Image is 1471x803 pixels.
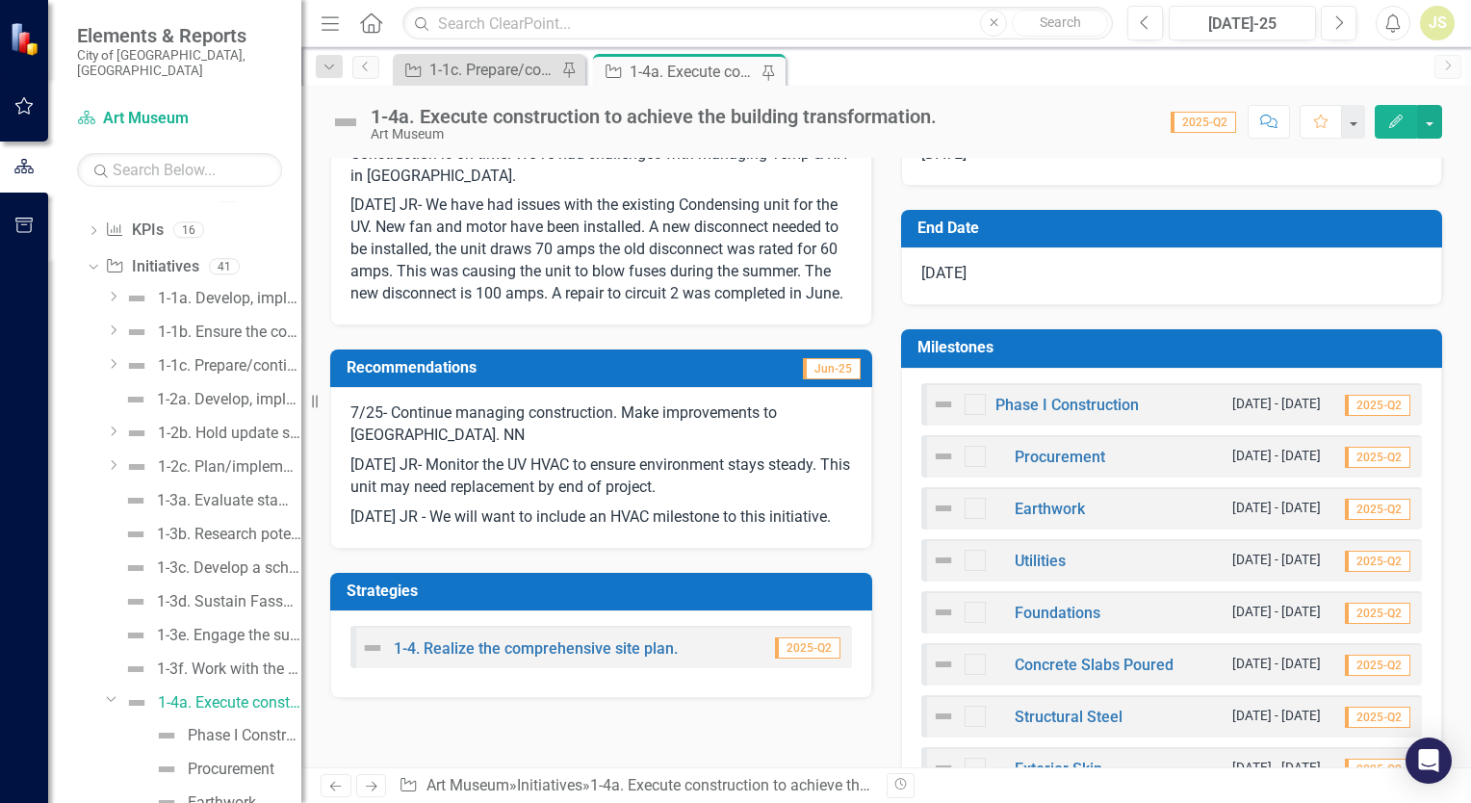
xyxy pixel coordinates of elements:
[120,452,301,482] a: 1-2c. Plan/implement a grand reopening that invites the community back to their transformed Museum.
[347,359,700,376] h3: Recommendations
[1015,656,1174,674] a: Concrete Slabs Poured
[1232,603,1321,621] small: [DATE] - [DATE]
[155,758,178,781] img: Not Defined
[124,590,147,613] img: Not Defined
[394,639,678,658] a: 1-4. Realize the comprehensive site plan.
[350,143,852,192] p: Construction is on time. We've had challenges with managing Temp & RH in [GEOGRAPHIC_DATA].
[775,637,840,659] span: 2025-Q2
[932,393,955,416] img: Not Defined
[350,402,852,451] p: 7/25- Continue managing construction. Make improvements to [GEOGRAPHIC_DATA]. NN
[921,144,967,163] span: [DATE]
[157,627,301,644] div: 1-3e. Engage the surrounding neighborhoods, the [GEOGRAPHIC_DATA], and other stakeholders for inp...
[1232,447,1321,465] small: [DATE] - [DATE]
[155,724,178,747] img: Not Defined
[119,553,301,583] a: 1-3c. Develop a schedule of outdoor programs in the Museum's reopening year.
[77,108,282,130] a: Art Museum
[124,557,147,580] img: Not Defined
[124,489,147,512] img: Not Defined
[158,290,301,307] div: 1-1a. Develop, implement, and evaluate offsite programs.
[119,485,301,516] a: 1-3a. Evaluate staffing and physical resources to implement plans.
[932,601,955,624] img: Not Defined
[188,761,274,778] div: Procurement
[350,503,852,529] p: [DATE] JR - We will want to include an HVAC milestone to this initiative.
[1175,13,1309,36] div: [DATE]-25
[1012,10,1108,37] button: Search
[630,60,757,84] div: 1-4a. Execute construction to achieve the building transformation.
[1406,738,1452,784] div: Open Intercom Messenger
[77,47,282,79] small: City of [GEOGRAPHIC_DATA], [GEOGRAPHIC_DATA]
[150,754,274,785] a: Procurement
[371,127,937,142] div: Art Museum
[124,388,147,411] img: Not Defined
[125,455,148,479] img: Not Defined
[213,186,244,202] div: 12
[157,559,301,577] div: 1-3c. Develop a schedule of outdoor programs in the Museum's reopening year.
[1345,447,1410,468] span: 2025-Q2
[124,523,147,546] img: Not Defined
[350,191,852,304] p: [DATE] JR- We have had issues with the existing Condensing unit for the UV. New fan and motor hav...
[125,691,148,714] img: Not Defined
[1345,759,1410,780] span: 2025-Q2
[125,422,148,445] img: Not Defined
[157,391,301,408] div: 1-2a. Develop, implement, and evaluate a communication plan during closure.
[426,776,509,794] a: Art Museum
[932,497,955,520] img: Not Defined
[330,107,361,138] img: Not Defined
[209,258,240,274] div: 41
[1232,395,1321,413] small: [DATE] - [DATE]
[917,339,1433,356] h3: Milestones
[157,661,301,678] div: 1-3f. Work with the City, surrounding neighborhoods and relevant developers to improve wayfinding...
[371,106,937,127] div: 1-4a. Execute construction to achieve the building transformation.
[125,287,148,310] img: Not Defined
[361,636,384,660] img: Not Defined
[173,222,204,239] div: 16
[120,687,301,718] a: 1-4a. Execute construction to achieve the building transformation.
[125,354,148,377] img: Not Defined
[1345,707,1410,728] span: 2025-Q2
[1345,603,1410,624] span: 2025-Q2
[932,549,955,572] img: Not Defined
[124,624,147,647] img: Not Defined
[402,7,1113,40] input: Search ClearPoint...
[1345,655,1410,676] span: 2025-Q2
[157,526,301,543] div: 1-3b. Research potential partnerships and collaboration opportunities for outdoor programs.
[150,720,301,751] a: Phase I Construction
[932,705,955,728] img: Not Defined
[1015,448,1105,466] a: Procurement
[1232,655,1321,673] small: [DATE] - [DATE]
[803,358,861,379] span: Jun-25
[932,653,955,676] img: Not Defined
[429,58,556,82] div: 1-1c. Prepare/continue improvements to the off-site location for Museum operations and programs.
[105,256,198,278] a: Initiatives
[158,324,301,341] div: 1-1b. Ensure the continuation of long-standing programs during the closure of the building.
[517,776,582,794] a: Initiatives
[119,620,301,651] a: 1-3e. Engage the surrounding neighborhoods, the [GEOGRAPHIC_DATA], and other stakeholders for inp...
[1169,6,1316,40] button: [DATE]-25
[1232,759,1321,777] small: [DATE] - [DATE]
[119,586,301,617] a: 1-3d. Sustain Fassnight Creek per the Fassnight Creek Stewardship Management Plan.
[347,583,863,600] h3: Strategies
[1015,552,1066,570] a: Utilities
[119,519,301,550] a: 1-3b. Research potential partnerships and collaboration opportunities for outdoor programs.
[1345,499,1410,520] span: 2025-Q2
[1420,6,1455,40] div: JS
[124,658,147,681] img: Not Defined
[350,451,852,503] p: [DATE] JR- Monitor the UV HVAC to ensure environment stays steady. This unit may need replacement...
[77,153,282,187] input: Search Below...
[125,321,148,344] img: Not Defined
[1345,395,1410,416] span: 2025-Q2
[158,694,301,712] div: 1-4a. Execute construction to achieve the building transformation.
[157,492,301,509] div: 1-3a. Evaluate staffing and physical resources to implement plans.
[119,384,301,415] a: 1-2a. Develop, implement, and evaluate a communication plan during closure.
[119,654,301,685] a: 1-3f. Work with the City, surrounding neighborhoods and relevant developers to improve wayfinding...
[10,22,43,56] img: ClearPoint Strategy
[1232,551,1321,569] small: [DATE] - [DATE]
[398,58,556,82] a: 1-1c. Prepare/continue improvements to the off-site location for Museum operations and programs.
[1232,499,1321,517] small: [DATE] - [DATE]
[120,350,301,381] a: 1-1c. Prepare/continue improvements to the off-site location for Museum operations and programs.
[590,776,1036,794] div: 1-4a. Execute construction to achieve the building transformation.
[399,775,871,797] div: » »
[1040,14,1081,30] span: Search
[77,24,282,47] span: Elements & Reports
[120,283,301,314] a: 1-1a. Develop, implement, and evaluate offsite programs.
